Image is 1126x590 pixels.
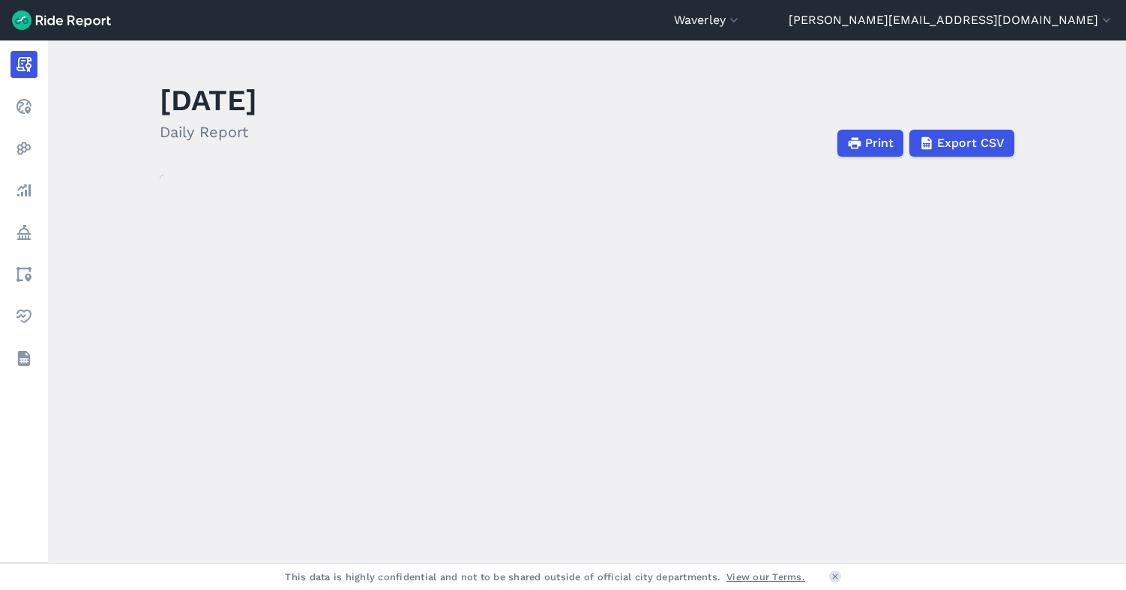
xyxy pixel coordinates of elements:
button: Waverley [674,11,741,29]
h1: [DATE] [160,79,257,121]
a: Health [10,303,37,330]
a: Policy [10,219,37,246]
span: Print [865,134,894,152]
button: Export CSV [909,130,1014,157]
img: Ride Report [12,10,111,30]
a: Realtime [10,93,37,120]
span: Export CSV [937,134,1005,152]
a: Heatmaps [10,135,37,162]
a: Areas [10,261,37,288]
a: Analyze [10,177,37,204]
h2: Daily Report [160,121,257,143]
a: View our Terms. [726,570,805,584]
a: Report [10,51,37,78]
a: Datasets [10,345,37,372]
button: Print [837,130,903,157]
button: [PERSON_NAME][EMAIL_ADDRESS][DOMAIN_NAME] [789,11,1114,29]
